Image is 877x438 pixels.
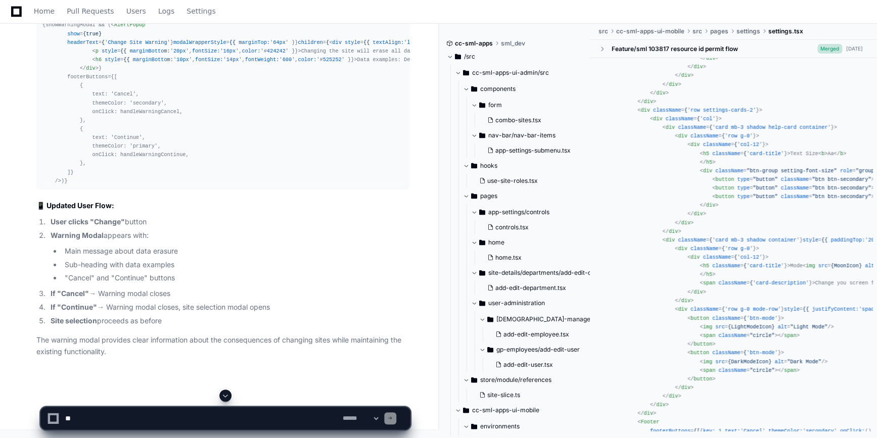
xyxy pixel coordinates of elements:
[51,289,89,298] strong: If "Cancel"
[728,323,774,329] span: {LightModeIcon}
[812,306,858,312] span: justifyContent:
[781,185,809,191] span: className
[736,27,760,35] span: settings
[471,204,607,220] button: app-settings/controls
[675,246,759,252] span: < = ' '}>
[48,230,410,284] li: appears with:
[846,45,863,53] div: [DATE]
[176,57,189,63] span: 10px
[36,334,410,358] p: The warning modal provides clear information about the consequences of changing sites while maint...
[488,208,549,216] span: app-settings/controls
[298,57,316,63] span: color:
[145,39,167,45] span: Warning
[700,280,815,286] span: < = ' '}>
[687,288,706,295] span: </ >
[715,193,734,200] span: button
[283,57,292,63] span: 600
[471,190,477,202] svg: Directory
[503,361,553,369] span: add-edit-user.tsx
[722,246,725,252] span: {
[703,254,731,260] span: className
[187,8,215,14] span: Settings
[480,85,516,93] span: components
[83,31,102,37] span: {true}
[747,124,765,130] span: shadow
[483,281,601,295] button: add-edit-department.tsx
[744,263,747,269] span: {
[666,116,694,122] span: className
[678,246,687,252] span: div
[750,332,774,338] span: "circle"
[741,133,750,139] span: g-0
[750,315,774,321] span: btn-mode
[229,39,236,45] span: {{
[48,216,410,228] li: button
[464,53,475,61] span: /src
[223,48,236,54] span: 16px
[345,39,360,45] span: style
[700,332,777,338] span: < = >
[488,101,502,109] span: form
[690,141,700,148] span: div
[681,219,690,225] span: div
[363,39,370,45] span: {{
[463,158,599,174] button: hooks
[722,133,725,139] span: {
[687,64,706,70] span: </ >
[496,346,580,354] span: gp-employees/add-edit-user
[480,376,551,384] span: store/module/references
[242,48,260,54] span: color:
[226,57,239,63] span: 14px
[703,107,753,113] span: settings-cards-2
[741,246,750,252] span: g-0
[640,107,650,113] span: div
[123,57,129,63] span: {{
[706,271,712,277] span: h5
[830,237,865,243] span: paddingTop:
[694,64,703,70] span: div
[812,176,871,182] span: "btn btn-secondary"
[821,150,824,156] span: b
[326,39,329,45] span: {
[666,237,675,243] span: div
[709,237,712,243] span: {
[690,133,718,139] span: className
[750,280,753,286] span: {
[488,131,556,139] span: nav-bar/nav-bar-items
[663,124,837,130] span: < = ' '}>
[737,193,750,200] span: type
[865,263,874,269] span: alt
[784,306,800,312] span: style
[42,12,404,185] div: { } {showWarningModal && ( )}
[108,39,126,45] span: Change
[715,124,728,130] span: card
[650,116,722,122] span: < = ' '}>
[475,388,593,402] button: site-slice.ts
[480,192,497,200] span: pages
[650,89,669,95] span: </ >
[495,223,529,231] span: controls.tsx
[703,263,709,269] span: h5
[62,259,410,271] li: Sub-heading with data examples
[51,303,97,311] strong: If "Continue"
[687,340,715,347] span: </ >
[703,141,731,148] span: className
[715,323,724,329] span: src
[158,8,174,14] span: Logs
[130,48,170,54] span: marginBottom:
[93,57,357,63] span: < = ' ', ' ', ' ', '# ' }}>
[675,133,759,139] span: < = ' '}>
[475,174,593,188] button: use-site-roles.tsx
[700,159,715,165] span: </ >
[487,313,493,325] svg: Directory
[488,299,545,307] span: user-administration
[741,141,759,148] span: col-12
[812,185,871,191] span: "btn btn-secondary"
[67,31,80,37] span: show
[715,237,728,243] span: card
[471,127,599,143] button: nav-bar/nav-bar-items
[48,288,410,300] li: → Warning modal closes
[706,55,715,61] span: div
[703,332,716,338] span: span
[687,349,784,355] span: < = ' '}>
